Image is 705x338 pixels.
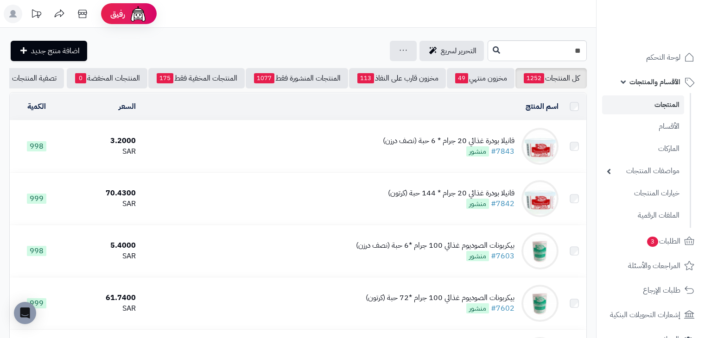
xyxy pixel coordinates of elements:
[68,136,136,146] div: 3.2000
[68,199,136,209] div: SAR
[628,259,680,272] span: المراجعات والأسئلة
[466,146,489,156] span: منشور
[27,246,46,256] span: 998
[357,73,374,83] span: 113
[447,68,514,88] a: مخزون منتهي49
[466,303,489,313] span: منشور
[157,73,173,83] span: 175
[246,68,348,88] a: المنتجات المنشورة فقط1077
[602,95,684,114] a: المنتجات
[67,68,147,88] a: المنتجات المخفضة0
[524,73,544,83] span: 1252
[75,73,86,83] span: 0
[11,41,87,61] a: اضافة منتج جديد
[27,101,46,112] a: الكمية
[602,206,684,225] a: الملفات الرقمية
[602,183,684,203] a: خيارات المنتجات
[366,293,514,303] div: بيكربونات الصوديوم غذائي 100 جرام *72 حبة (كرتون)
[602,279,699,301] a: طلبات الإرجاع
[646,51,680,64] span: لوحة التحكم
[119,101,136,112] a: السعر
[602,161,684,181] a: مواصفات المنتجات
[68,188,136,199] div: 70.4300
[602,230,699,252] a: الطلبات3
[455,73,468,83] span: 49
[521,128,559,165] img: فانيلا بودرة غذائي 20 جرام * 6 حبة (نصف درزن)
[27,298,46,308] span: 999
[602,255,699,277] a: المراجعات والأسئلة
[68,303,136,314] div: SAR
[27,141,46,151] span: 998
[110,8,125,19] span: رفيق
[419,41,484,61] a: التحرير لسريع
[148,68,245,88] a: المنتجات المخفية فقط175
[68,146,136,157] div: SAR
[349,68,446,88] a: مخزون قارب على النفاذ113
[388,188,514,199] div: فانيلا بودرة غذائي 20 جرام * 144 حبة (كرتون)
[491,146,514,157] a: #7843
[602,117,684,137] a: الأقسام
[521,232,559,269] img: بيكربونات الصوديوم غذائي 100 جرام *6 حبة (نصف درزن)
[526,101,559,112] a: اسم المنتج
[129,5,147,23] img: ai-face.png
[515,68,587,88] a: كل المنتجات1252
[602,139,684,159] a: الماركات
[68,240,136,251] div: 5.4000
[629,75,680,88] span: الأقسام والمنتجات
[31,45,80,56] span: اضافة منتج جديد
[491,303,514,314] a: #7602
[610,308,680,321] span: إشعارات التحويلات البنكية
[14,302,36,324] div: Open Intercom Messenger
[27,194,46,204] span: 999
[441,45,476,56] span: التحرير لسريع
[521,285,559,322] img: بيكربونات الصوديوم غذائي 100 جرام *72 حبة (كرتون)
[491,198,514,209] a: #7842
[646,235,680,248] span: الطلبات
[383,136,514,146] div: فانيلا بودرة غذائي 20 جرام * 6 حبة (نصف درزن)
[466,251,489,261] span: منشور
[521,180,559,217] img: فانيلا بودرة غذائي 20 جرام * 144 حبة (كرتون)
[356,240,514,251] div: بيكربونات الصوديوم غذائي 100 جرام *6 حبة (نصف درزن)
[25,5,48,25] a: تحديثات المنصة
[647,236,659,247] span: 3
[642,7,696,26] img: logo-2.png
[643,284,680,297] span: طلبات الإرجاع
[254,73,274,83] span: 1077
[68,251,136,262] div: SAR
[68,293,136,303] div: 61.7400
[466,199,489,209] span: منشور
[491,250,514,262] a: #7603
[12,73,57,84] span: تصفية المنتجات
[602,46,699,69] a: لوحة التحكم
[602,304,699,326] a: إشعارات التحويلات البنكية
